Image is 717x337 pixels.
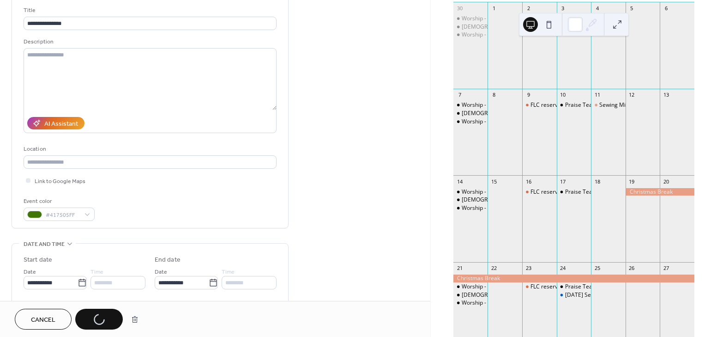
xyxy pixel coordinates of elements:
div: 16 [525,178,532,185]
div: Worship - FLC [453,118,488,126]
div: Worship - Chapel [462,15,506,23]
div: FLC reserved [522,283,557,291]
div: Worship - Chapel [453,283,488,291]
div: FLC reserved [522,188,557,196]
div: Christmas Break [453,275,694,282]
div: 26 [628,265,635,272]
div: 30 [456,5,463,12]
div: Worship - Chapel [453,15,488,23]
div: Bible Study [453,196,488,204]
div: 11 [594,92,601,98]
div: 14 [456,178,463,185]
span: Time [222,267,235,277]
div: 18 [594,178,601,185]
div: Location [24,144,275,154]
div: 12 [628,92,635,98]
div: FLC reserved [530,188,564,196]
div: Worship - Chapel [453,101,488,109]
span: Link to Google Maps [35,177,85,186]
div: 1 [490,5,497,12]
div: Christmas Eve Service [557,291,591,299]
div: Praise Team - FLC [565,283,611,291]
div: Worship - Chapel [462,101,506,109]
div: Praise Team - FLC [557,188,591,196]
div: Event color [24,196,93,206]
div: 27 [663,265,669,272]
div: FLC reserved [530,283,564,291]
span: Date [155,267,167,277]
div: 15 [490,178,497,185]
div: Worship - FLC [462,118,497,126]
span: Time [90,267,103,277]
div: 24 [560,265,566,272]
div: 8 [490,92,497,98]
div: Praise Team - FLC [565,188,611,196]
div: [DATE] Service [565,291,603,299]
div: Praise Team - FLC [557,101,591,109]
div: 3 [560,5,566,12]
div: 22 [490,265,497,272]
div: 6 [663,5,669,12]
div: Praise Team - FLC [565,101,611,109]
div: Worship - FLC [462,299,497,307]
div: Bible Study [453,110,488,117]
div: 10 [560,92,566,98]
div: 19 [628,178,635,185]
div: [DEMOGRAPHIC_DATA] Study [462,291,538,299]
div: Worship - FLC [453,299,488,307]
div: Worship - Chapel [462,188,506,196]
div: Worship - Chapel [453,188,488,196]
div: Worship - FLC [453,31,488,39]
div: Description [24,37,275,47]
button: Cancel [15,309,72,330]
div: 13 [663,92,669,98]
div: Title [24,6,275,15]
div: Start date [24,255,52,265]
div: [DEMOGRAPHIC_DATA] Study [462,196,538,204]
div: Worship - FLC [462,31,497,39]
div: Bible Study [453,291,488,299]
div: 7 [456,92,463,98]
div: 5 [628,5,635,12]
div: 25 [594,265,601,272]
div: Worship - Chapel [462,283,506,291]
div: [DEMOGRAPHIC_DATA] Study [462,110,538,117]
span: Date [24,267,36,277]
div: Worship - FLC [453,204,488,212]
div: FLC reserved [530,101,564,109]
div: Christmas Break [626,188,694,196]
div: Praise Team - FLC [557,283,591,291]
div: 4 [594,5,601,12]
div: Sewing Ministry - SMC [591,101,626,109]
div: 17 [560,178,566,185]
div: End date [155,255,181,265]
span: Cancel [31,315,55,325]
div: 23 [525,265,532,272]
div: Worship - FLC [462,204,497,212]
div: FLC reserved [522,101,557,109]
div: 2 [525,5,532,12]
div: AI Assistant [44,119,78,129]
span: #417505FF [46,210,80,220]
div: 21 [456,265,463,272]
div: 20 [663,178,669,185]
div: 9 [525,92,532,98]
div: Sewing Ministry - SMC [599,101,657,109]
span: Date and time [24,239,65,249]
div: Bible Study [453,23,488,31]
button: AI Assistant [27,117,84,129]
div: [DEMOGRAPHIC_DATA] Study [462,23,538,31]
